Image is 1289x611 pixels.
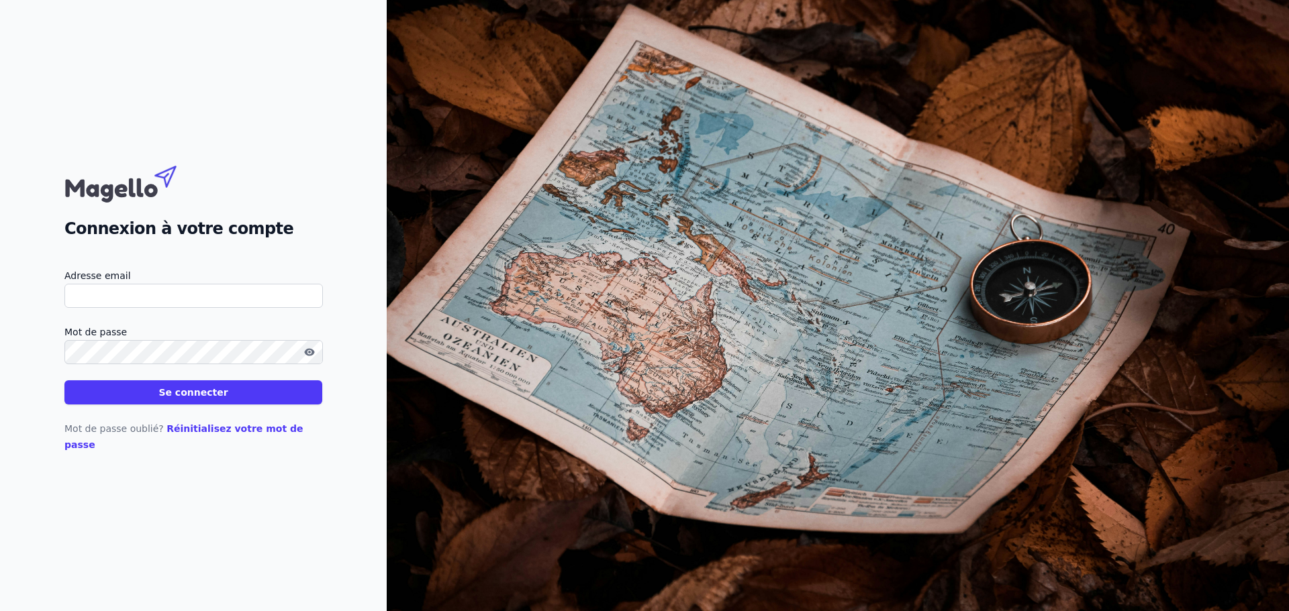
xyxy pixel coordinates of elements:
[64,268,322,284] label: Adresse email
[64,159,205,206] img: Magello
[64,423,303,450] a: Réinitialisez votre mot de passe
[64,217,322,241] h2: Connexion à votre compte
[64,421,322,453] p: Mot de passe oublié?
[64,324,322,340] label: Mot de passe
[64,380,322,404] button: Se connecter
